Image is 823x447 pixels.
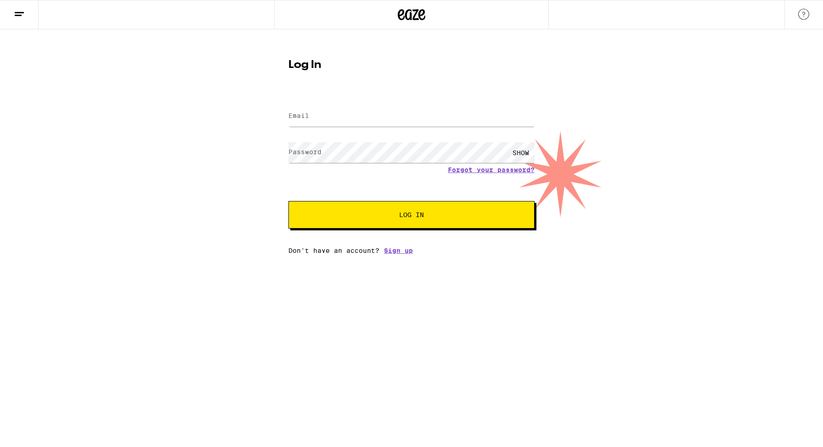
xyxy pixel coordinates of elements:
[288,201,535,229] button: Log In
[399,212,424,218] span: Log In
[384,247,413,254] a: Sign up
[288,106,535,127] input: Email
[288,112,309,119] label: Email
[448,166,535,173] a: Forgot your password?
[288,60,535,71] h1: Log In
[288,148,321,156] label: Password
[288,247,535,254] div: Don't have an account?
[507,142,535,163] div: SHOW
